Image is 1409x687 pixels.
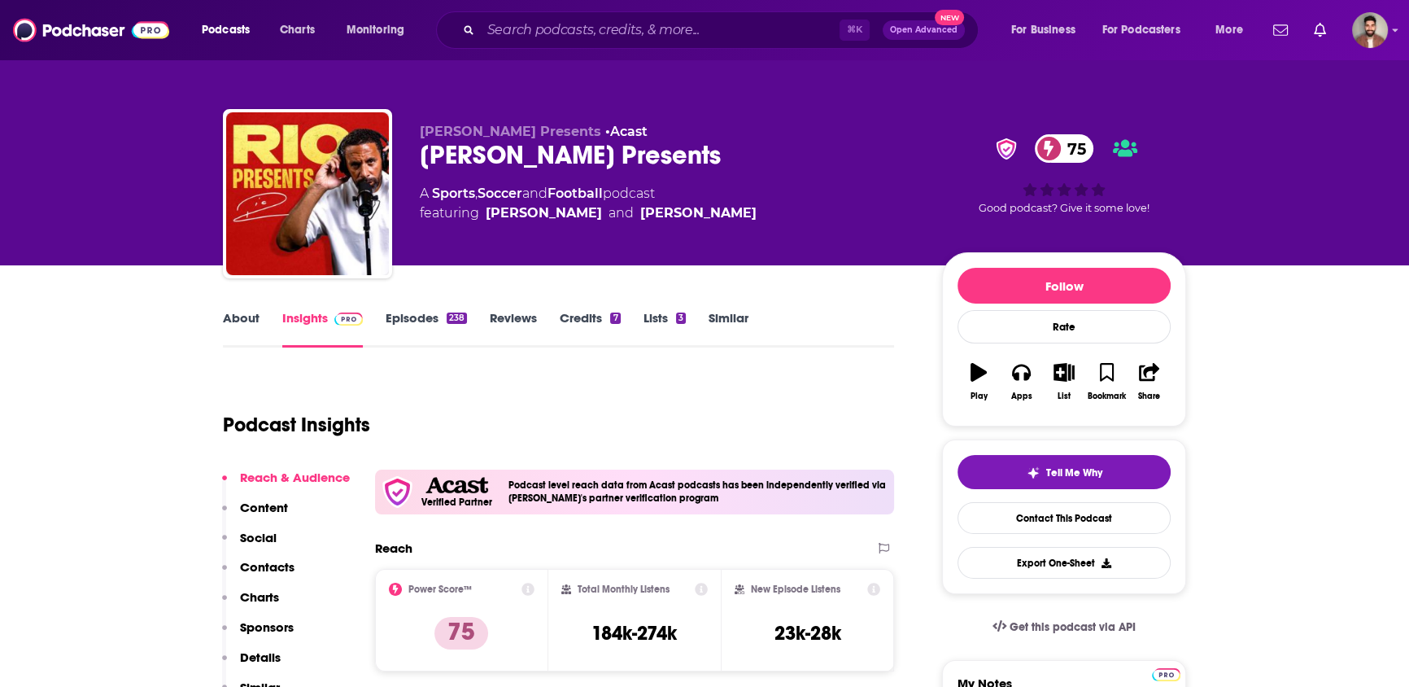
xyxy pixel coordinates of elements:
[1011,392,1032,401] div: Apps
[890,26,958,34] span: Open Advanced
[991,138,1022,160] img: verified Badge
[490,310,537,348] a: Reviews
[958,352,1000,411] button: Play
[1011,19,1075,42] span: For Business
[958,455,1171,489] button: tell me why sparkleTell Me Why
[335,17,425,43] button: open menu
[420,203,757,223] span: featuring
[421,497,492,507] h5: Verified Partner
[640,203,757,223] div: [PERSON_NAME]
[578,584,670,595] h2: Total Monthly Listens
[1152,666,1180,681] a: Pro website
[420,184,757,223] div: A podcast
[451,11,994,49] div: Search podcasts, credits, & more...
[1215,19,1243,42] span: More
[408,584,472,595] h2: Power Score™
[610,124,648,139] a: Acast
[240,619,294,635] p: Sponsors
[240,559,294,575] p: Contacts
[560,310,620,348] a: Credits7
[840,20,870,41] span: ⌘ K
[1352,12,1388,48] button: Show profile menu
[971,392,988,401] div: Play
[958,268,1171,304] button: Follow
[1000,352,1042,411] button: Apps
[240,530,277,545] p: Social
[1092,17,1204,43] button: open menu
[1046,466,1102,479] span: Tell Me Why
[222,559,294,589] button: Contacts
[202,19,250,42] span: Podcasts
[223,413,370,437] h1: Podcast Insights
[676,313,686,324] div: 3
[223,310,260,348] a: About
[347,19,404,42] span: Monitoring
[1102,19,1180,42] span: For Podcasters
[280,19,315,42] span: Charts
[420,124,601,139] span: [PERSON_NAME] Presents
[1088,392,1126,401] div: Bookmark
[222,650,281,680] button: Details
[282,310,363,348] a: InsightsPodchaser Pro
[240,589,279,605] p: Charts
[979,202,1149,214] span: Good podcast? Give it some love!
[1051,134,1094,163] span: 75
[386,310,467,348] a: Episodes238
[522,186,547,201] span: and
[1027,466,1040,479] img: tell me why sparkle
[240,500,288,515] p: Content
[958,547,1171,579] button: Export One-Sheet
[1352,12,1388,48] span: Logged in as calmonaghan
[774,621,841,645] h3: 23k-28k
[591,621,677,645] h3: 184k-274k
[1352,12,1388,48] img: User Profile
[13,15,169,46] img: Podchaser - Follow, Share and Rate Podcasts
[1152,668,1180,681] img: Podchaser Pro
[222,619,294,650] button: Sponsors
[1085,352,1128,411] button: Bookmark
[958,310,1171,343] div: Rate
[434,617,488,650] p: 75
[1307,16,1333,44] a: Show notifications dropdown
[240,650,281,665] p: Details
[942,124,1186,225] div: verified Badge75Good podcast? Give it some love!
[334,313,363,326] img: Podchaser Pro
[425,477,487,494] img: Acast
[609,203,634,223] span: and
[269,17,325,43] a: Charts
[883,20,965,40] button: Open AdvancedNew
[935,10,964,25] span: New
[643,310,686,348] a: Lists3
[1204,17,1263,43] button: open menu
[1043,352,1085,411] button: List
[1128,352,1171,411] button: Share
[1010,620,1136,634] span: Get this podcast via API
[222,589,279,619] button: Charts
[1000,17,1096,43] button: open menu
[958,502,1171,534] a: Contact This Podcast
[1035,134,1094,163] a: 75
[190,17,271,43] button: open menu
[475,186,478,201] span: ,
[222,470,350,500] button: Reach & Audience
[709,310,748,348] a: Similar
[478,186,522,201] a: Soccer
[222,530,277,560] button: Social
[481,17,840,43] input: Search podcasts, credits, & more...
[1267,16,1294,44] a: Show notifications dropdown
[979,607,1149,647] a: Get this podcast via API
[508,479,888,504] h4: Podcast level reach data from Acast podcasts has been independently verified via [PERSON_NAME]'s ...
[240,470,350,485] p: Reach & Audience
[547,186,603,201] a: Football
[382,476,413,508] img: verfied icon
[605,124,648,139] span: •
[226,112,389,275] img: Rio Ferdinand Presents
[222,500,288,530] button: Content
[375,540,412,556] h2: Reach
[447,313,467,324] div: 238
[486,203,602,223] a: Rio Ferdinand
[1138,392,1160,401] div: Share
[751,584,840,595] h2: New Episode Listens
